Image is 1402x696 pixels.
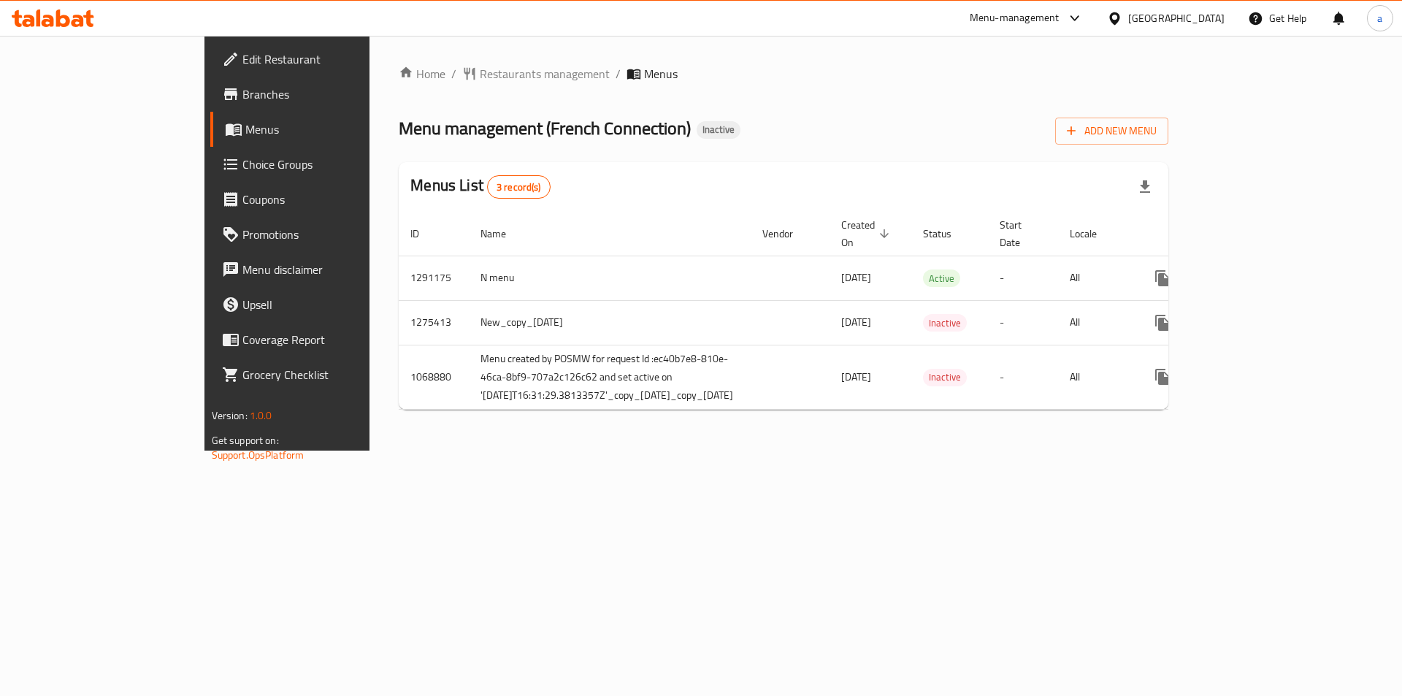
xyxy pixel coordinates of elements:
a: Menu disclaimer [210,252,439,287]
a: Coupons [210,182,439,217]
li: / [451,65,456,83]
th: Actions [1133,212,1297,256]
div: Total records count [487,175,551,199]
button: more [1145,359,1180,394]
span: Version: [212,406,248,425]
span: Locale [1070,225,1116,242]
span: Status [923,225,970,242]
span: ID [410,225,438,242]
td: - [988,256,1058,300]
span: Coupons [242,191,427,208]
a: Grocery Checklist [210,357,439,392]
span: Choice Groups [242,156,427,173]
span: Inactive [923,369,967,386]
span: Inactive [697,123,740,136]
table: enhanced table [399,212,1297,410]
a: Upsell [210,287,439,322]
td: - [988,300,1058,345]
a: Branches [210,77,439,112]
span: Name [480,225,525,242]
span: a [1377,10,1382,26]
span: Inactive [923,315,967,332]
a: Restaurants management [462,65,610,83]
span: [DATE] [841,268,871,287]
td: New_copy_[DATE] [469,300,751,345]
div: Inactive [697,121,740,139]
h2: Menus List [410,175,550,199]
button: more [1145,305,1180,340]
a: Choice Groups [210,147,439,182]
div: [GEOGRAPHIC_DATA] [1128,10,1225,26]
td: N menu [469,256,751,300]
button: Add New Menu [1055,118,1168,145]
span: Menus [644,65,678,83]
span: 3 record(s) [488,180,550,194]
span: [DATE] [841,313,871,332]
td: - [988,345,1058,409]
span: Edit Restaurant [242,50,427,68]
a: Promotions [210,217,439,252]
a: Edit Restaurant [210,42,439,77]
a: Support.OpsPlatform [212,445,304,464]
span: Restaurants management [480,65,610,83]
span: Active [923,270,960,287]
td: All [1058,300,1133,345]
a: Menus [210,112,439,147]
td: All [1058,256,1133,300]
span: Grocery Checklist [242,366,427,383]
span: Created On [841,216,894,251]
li: / [616,65,621,83]
span: Start Date [1000,216,1041,251]
div: Inactive [923,314,967,332]
button: more [1145,261,1180,296]
span: Menu management ( French Connection ) [399,112,691,145]
div: Export file [1127,169,1162,204]
span: [DATE] [841,367,871,386]
a: Coverage Report [210,322,439,357]
span: 1.0.0 [250,406,272,425]
span: Get support on: [212,431,279,450]
span: Add New Menu [1067,122,1157,140]
div: Menu-management [970,9,1060,27]
span: Vendor [762,225,812,242]
span: Coverage Report [242,331,427,348]
span: Menus [245,121,427,138]
td: Menu created by POSMW for request Id :ec40b7e8-810e-46ca-8bf9-707a2c126c62 and set active on '[DA... [469,345,751,409]
span: Promotions [242,226,427,243]
td: All [1058,345,1133,409]
span: Menu disclaimer [242,261,427,278]
nav: breadcrumb [399,65,1168,83]
span: Upsell [242,296,427,313]
span: Branches [242,85,427,103]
